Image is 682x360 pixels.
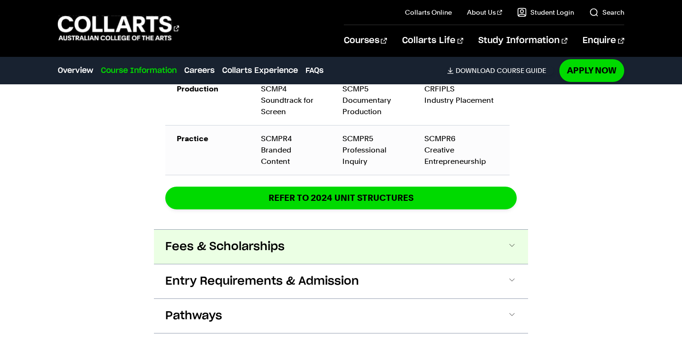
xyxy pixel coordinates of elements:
div: SCMP4 Soundtrack for Screen [261,83,320,117]
strong: Production [177,84,218,93]
div: Go to homepage [58,15,179,42]
td: SCMPR5 Professional Inquiry [331,126,413,175]
a: Course Information [101,65,177,76]
a: Collarts Experience [222,65,298,76]
a: About Us [467,8,502,17]
button: Fees & Scholarships [154,230,528,264]
a: Search [589,8,624,17]
a: Collarts Life [402,25,463,56]
span: Entry Requirements & Admission [165,274,359,289]
div: SCMPR6 Creative Entrepreneurship [424,133,498,167]
div: SCMP5 Documentary Production [342,83,402,117]
span: Download [456,66,495,75]
td: CRFIPLS Industry Placement [413,76,510,126]
a: Overview [58,65,93,76]
strong: Practice [177,134,208,143]
a: Courses [344,25,387,56]
a: Study Information [478,25,567,56]
a: Enquire [583,25,624,56]
a: FAQs [305,65,323,76]
button: Entry Requirements & Admission [154,264,528,298]
a: Apply Now [559,59,624,81]
td: SCMPR4 Branded Content [250,126,332,175]
a: REFER TO 2024 unit structures [165,187,517,209]
a: DownloadCourse Guide [447,66,554,75]
button: Pathways [154,299,528,333]
a: Student Login [517,8,574,17]
span: Fees & Scholarships [165,239,285,254]
a: Careers [184,65,215,76]
a: Collarts Online [405,8,452,17]
span: Pathways [165,308,222,324]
